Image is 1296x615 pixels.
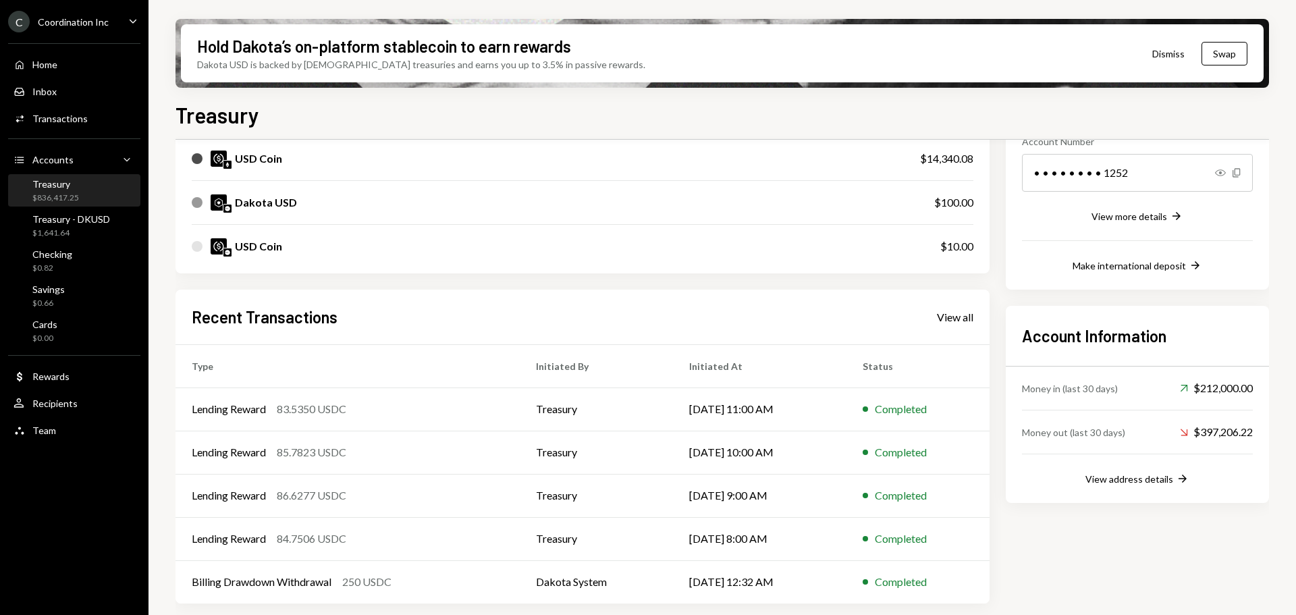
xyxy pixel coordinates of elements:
div: Inbox [32,86,57,97]
div: $836,417.25 [32,192,79,204]
div: Money in (last 30 days) [1022,381,1118,396]
div: Accounts [32,154,74,165]
h2: Recent Transactions [192,306,337,328]
a: Checking$0.82 [8,244,140,277]
a: Treasury$836,417.25 [8,174,140,207]
div: View address details [1085,473,1173,485]
div: $0.00 [32,333,57,344]
div: Billing Drawdown Withdrawal [192,574,331,590]
div: Treasury - DKUSD [32,213,110,225]
td: Treasury [520,517,673,560]
div: Completed [875,444,927,460]
div: Treasury [32,178,79,190]
td: [DATE] 12:32 AM [673,560,846,604]
div: Team [32,425,56,436]
div: $1,641.64 [32,228,110,239]
div: Coordination Inc [38,16,109,28]
div: Cards [32,319,57,330]
div: Dakota USD is backed by [DEMOGRAPHIC_DATA] treasuries and earns you up to 3.5% in passive rewards. [197,57,645,72]
div: C [8,11,30,32]
img: USDC [211,151,227,167]
img: DKUSD [211,194,227,211]
td: [DATE] 8:00 AM [673,517,846,560]
div: Completed [875,401,927,417]
a: Team [8,418,140,442]
th: Type [175,344,520,387]
div: Lending Reward [192,401,266,417]
div: Checking [32,248,72,260]
img: base-mainnet [223,248,232,257]
button: Make international deposit [1073,259,1202,273]
div: Money out (last 30 days) [1022,425,1125,439]
div: View more details [1091,211,1167,222]
div: Lending Reward [192,444,266,460]
h1: Treasury [175,101,259,128]
div: $397,206.22 [1180,424,1253,440]
div: Home [32,59,57,70]
div: Recipients [32,398,78,409]
th: Status [846,344,990,387]
td: Treasury [520,387,673,431]
a: Savings$0.66 [8,279,140,312]
td: [DATE] 10:00 AM [673,431,846,474]
a: Home [8,52,140,76]
div: Make international deposit [1073,260,1186,271]
div: 84.7506 USDC [277,531,346,547]
div: USD Coin [235,238,282,255]
button: View more details [1091,209,1183,224]
div: USD Coin [235,151,282,167]
div: Lending Reward [192,531,266,547]
div: $212,000.00 [1180,380,1253,396]
a: View all [937,309,973,324]
div: Completed [875,487,927,504]
div: View all [937,311,973,324]
div: 250 USDC [342,574,391,590]
div: Account Number [1022,134,1253,149]
div: Rewards [32,371,70,382]
div: 86.6277 USDC [277,487,346,504]
div: Lending Reward [192,487,266,504]
button: View address details [1085,472,1189,487]
div: Transactions [32,113,88,124]
div: Hold Dakota’s on-platform stablecoin to earn rewards [197,35,571,57]
a: Transactions [8,106,140,130]
div: $0.66 [32,298,65,309]
a: Rewards [8,364,140,388]
div: 83.5350 USDC [277,401,346,417]
div: $100.00 [934,194,973,211]
div: Completed [875,574,927,590]
div: • • • • • • • • 1252 [1022,154,1253,192]
button: Swap [1201,42,1247,65]
button: Dismiss [1135,38,1201,70]
div: Dakota USD [235,194,297,211]
a: Inbox [8,79,140,103]
td: Dakota System [520,560,673,604]
td: [DATE] 11:00 AM [673,387,846,431]
div: $10.00 [940,238,973,255]
img: USDC [211,238,227,255]
img: base-mainnet [223,205,232,213]
div: Savings [32,284,65,295]
th: Initiated By [520,344,673,387]
a: Accounts [8,147,140,171]
div: $0.82 [32,263,72,274]
td: [DATE] 9:00 AM [673,474,846,517]
td: Treasury [520,474,673,517]
td: Treasury [520,431,673,474]
img: ethereum-mainnet [223,161,232,169]
h2: Account Information [1022,325,1253,347]
div: $14,340.08 [920,151,973,167]
div: Completed [875,531,927,547]
a: Treasury - DKUSD$1,641.64 [8,209,140,242]
div: 85.7823 USDC [277,444,346,460]
th: Initiated At [673,344,846,387]
a: Cards$0.00 [8,315,140,347]
a: Recipients [8,391,140,415]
